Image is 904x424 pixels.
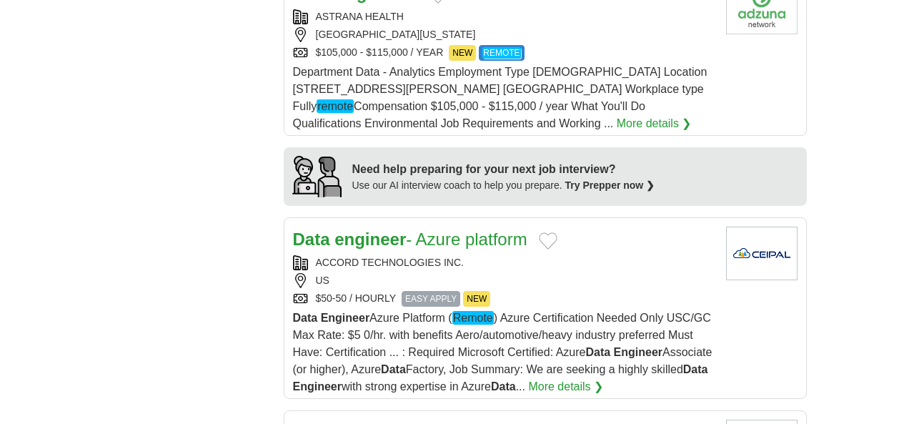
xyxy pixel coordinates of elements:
button: Add to favorite jobs [539,232,557,250]
strong: engineer [334,230,406,249]
span: NEW [463,291,490,307]
strong: Engineer [321,312,369,324]
strong: Data [293,312,318,324]
div: US [293,273,715,288]
span: Department Data - Analytics Employment Type [DEMOGRAPHIC_DATA] Location [STREET_ADDRESS][PERSON_N... [293,66,707,129]
span: Azure Platform ( ) Azure Certification Needed Only USC/GC Max Rate: $5 0/hr. with benefits Aero/a... [293,311,712,393]
div: $50-50 / HOURLY [293,291,715,307]
a: Data engineer- Azure platform [293,230,527,249]
span: NEW [449,45,476,61]
strong: Data [491,380,516,393]
strong: Engineer [614,346,662,358]
em: remote [317,99,354,113]
a: More details ❯ [528,378,603,395]
strong: Data [381,363,406,375]
a: Try Prepper now ❯ [565,179,655,191]
div: ACCORD TECHNOLOGIES INC. [293,255,715,270]
div: ASTRANA HEALTH [293,9,715,24]
div: Use our AI interview coach to help you prepare. [352,178,655,193]
img: Company logo [726,227,798,280]
strong: Data [585,346,610,358]
span: EASY APPLY [402,291,460,307]
em: REMOTE [482,47,520,59]
div: $105,000 - $115,000 / YEAR [293,45,715,61]
strong: Data [683,363,708,375]
div: [GEOGRAPHIC_DATA][US_STATE] [293,27,715,42]
strong: Engineer [293,380,342,393]
div: Need help preparing for your next job interview? [352,161,655,178]
a: More details ❯ [617,115,692,132]
em: Remote [452,311,494,325]
strong: Data [293,230,330,249]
